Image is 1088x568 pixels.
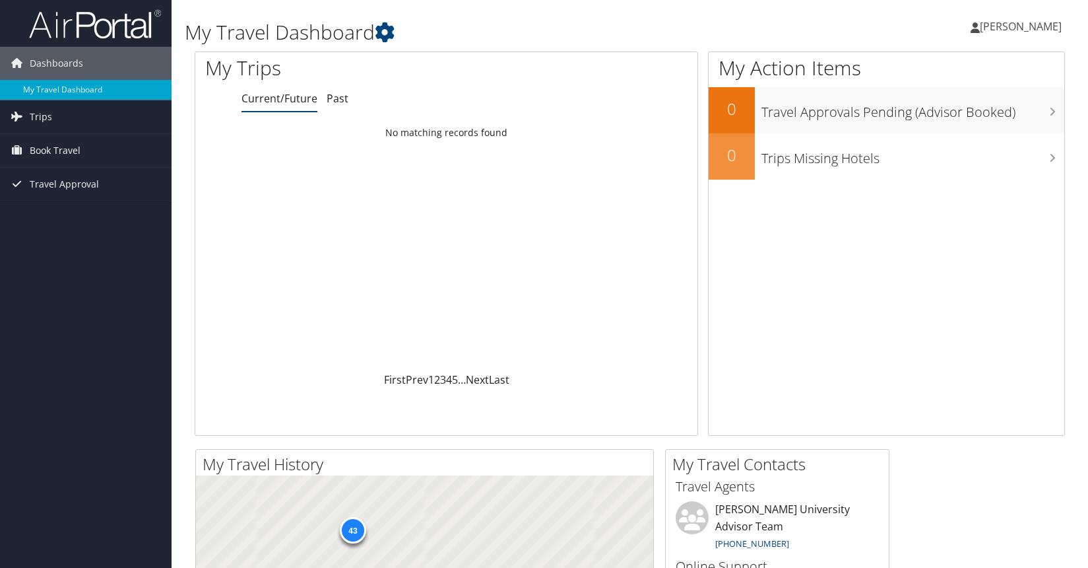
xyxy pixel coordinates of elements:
span: Dashboards [30,47,83,80]
a: 4 [446,373,452,387]
h2: My Travel History [203,453,653,476]
a: 1 [428,373,434,387]
img: airportal-logo.png [29,9,161,40]
td: No matching records found [195,121,697,145]
li: [PERSON_NAME] University Advisor Team [669,501,885,555]
a: Last [489,373,509,387]
a: Next [466,373,489,387]
h3: Trips Missing Hotels [761,143,1064,168]
span: … [458,373,466,387]
a: Current/Future [241,91,317,106]
a: First [384,373,406,387]
a: [PHONE_NUMBER] [715,538,789,550]
h1: My Trips [205,54,478,82]
a: 0Trips Missing Hotels [709,133,1064,180]
a: Prev [406,373,428,387]
a: 0Travel Approvals Pending (Advisor Booked) [709,87,1064,133]
h1: My Action Items [709,54,1064,82]
a: [PERSON_NAME] [971,7,1075,46]
h2: My Travel Contacts [672,453,889,476]
a: 2 [434,373,440,387]
h3: Travel Approvals Pending (Advisor Booked) [761,96,1064,122]
div: 43 [339,517,366,544]
span: Book Travel [30,134,80,167]
a: Past [327,91,348,106]
a: 5 [452,373,458,387]
span: Travel Approval [30,168,99,201]
h2: 0 [709,144,755,166]
span: [PERSON_NAME] [980,19,1062,34]
h1: My Travel Dashboard [185,18,778,46]
span: Trips [30,100,52,133]
a: 3 [440,373,446,387]
h2: 0 [709,98,755,120]
h3: Travel Agents [676,478,879,496]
